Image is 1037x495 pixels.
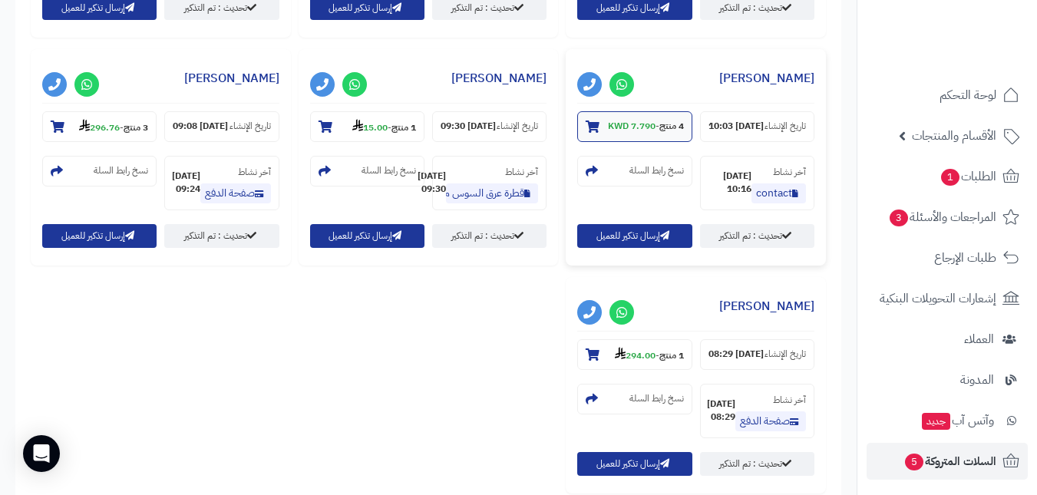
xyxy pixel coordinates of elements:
[867,199,1028,236] a: المراجعات والأسئلة3
[79,119,148,134] small: -
[173,120,228,133] strong: [DATE] 09:08
[700,452,814,476] a: تحديث : تم التذكير
[867,321,1028,358] a: العملاء
[238,165,271,179] small: آخر نشاط
[659,119,684,133] strong: 4 منتج
[707,398,735,424] strong: [DATE] 08:29
[505,165,538,179] small: آخر نشاط
[735,411,806,431] a: صفحة الدفع
[867,158,1028,195] a: الطلبات1
[184,69,279,87] a: [PERSON_NAME]
[94,164,148,177] small: نسخ رابط السلة
[904,453,924,471] span: 5
[577,339,692,370] section: 1 منتج-294.00
[164,224,279,248] a: تحديث : تم التذكير
[940,84,996,106] span: لوحة التحكم
[888,206,996,228] span: المراجعات والأسئلة
[629,392,684,405] small: نسخ رابط السلة
[765,120,806,133] small: تاريخ الإنشاء
[577,111,692,142] section: 4 منتج-7.790 KWD
[920,410,994,431] span: وآتس آب
[940,168,960,186] span: 1
[719,297,814,315] a: [PERSON_NAME]
[659,348,684,362] strong: 1 منتج
[912,125,996,147] span: الأقسام والمنتجات
[719,69,814,87] a: [PERSON_NAME]
[960,369,994,391] span: المدونة
[352,120,388,134] strong: 15.00
[391,120,416,134] strong: 1 منتج
[577,452,692,476] button: إرسال تذكير للعميل
[940,166,996,187] span: الطلبات
[934,247,996,269] span: طلبات الإرجاع
[773,165,806,179] small: آخر نشاط
[446,183,538,203] a: قطرة عرق السوس من ناتشرز انسر 30مل 2 بسعر 1
[310,111,424,142] section: 1 منتج-15.00
[362,164,416,177] small: نسخ رابط السلة
[42,224,157,248] button: إرسال تذكير للعميل
[903,450,996,472] span: السلات المتروكة
[889,209,909,227] span: 3
[577,156,692,186] section: نسخ رابط السلة
[79,120,120,134] strong: 296.76
[867,280,1028,317] a: إشعارات التحويلات البنكية
[867,443,1028,480] a: السلات المتروكة5
[922,413,950,430] span: جديد
[200,183,271,203] a: صفحة الدفع
[751,183,806,203] a: contact
[867,77,1028,114] a: لوحة التحكم
[23,435,60,472] div: Open Intercom Messenger
[765,348,806,361] small: تاريخ الإنشاء
[880,288,996,309] span: إشعارات التحويلات البنكية
[708,120,764,133] strong: [DATE] 10:03
[577,224,692,248] button: إرسال تذكير للعميل
[608,120,684,133] small: -
[615,347,684,362] small: -
[615,348,656,362] strong: 294.00
[708,348,764,361] strong: [DATE] 08:29
[773,393,806,407] small: آخر نشاط
[867,239,1028,276] a: طلبات الإرجاع
[629,164,684,177] small: نسخ رابط السلة
[933,12,1022,44] img: logo-2.png
[310,156,424,186] section: نسخ رابط السلة
[230,120,271,133] small: تاريخ الإنشاء
[964,328,994,350] span: العملاء
[577,384,692,414] section: نسخ رابط السلة
[700,224,814,248] a: تحديث : تم التذكير
[310,224,424,248] button: إرسال تذكير للعميل
[42,111,157,142] section: 3 منتج-296.76
[497,120,538,133] small: تاريخ الإنشاء
[441,120,496,133] strong: [DATE] 09:30
[708,170,751,196] strong: [DATE] 10:16
[867,361,1028,398] a: المدونة
[451,69,547,87] a: [PERSON_NAME]
[432,224,547,248] a: تحديث : تم التذكير
[124,120,148,134] strong: 3 منتج
[867,402,1028,439] a: وآتس آبجديد
[608,119,656,133] strong: 7.790 KWD
[352,119,416,134] small: -
[42,156,157,186] section: نسخ رابط السلة
[172,170,200,196] strong: [DATE] 09:24
[418,170,446,196] strong: [DATE] 09:30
